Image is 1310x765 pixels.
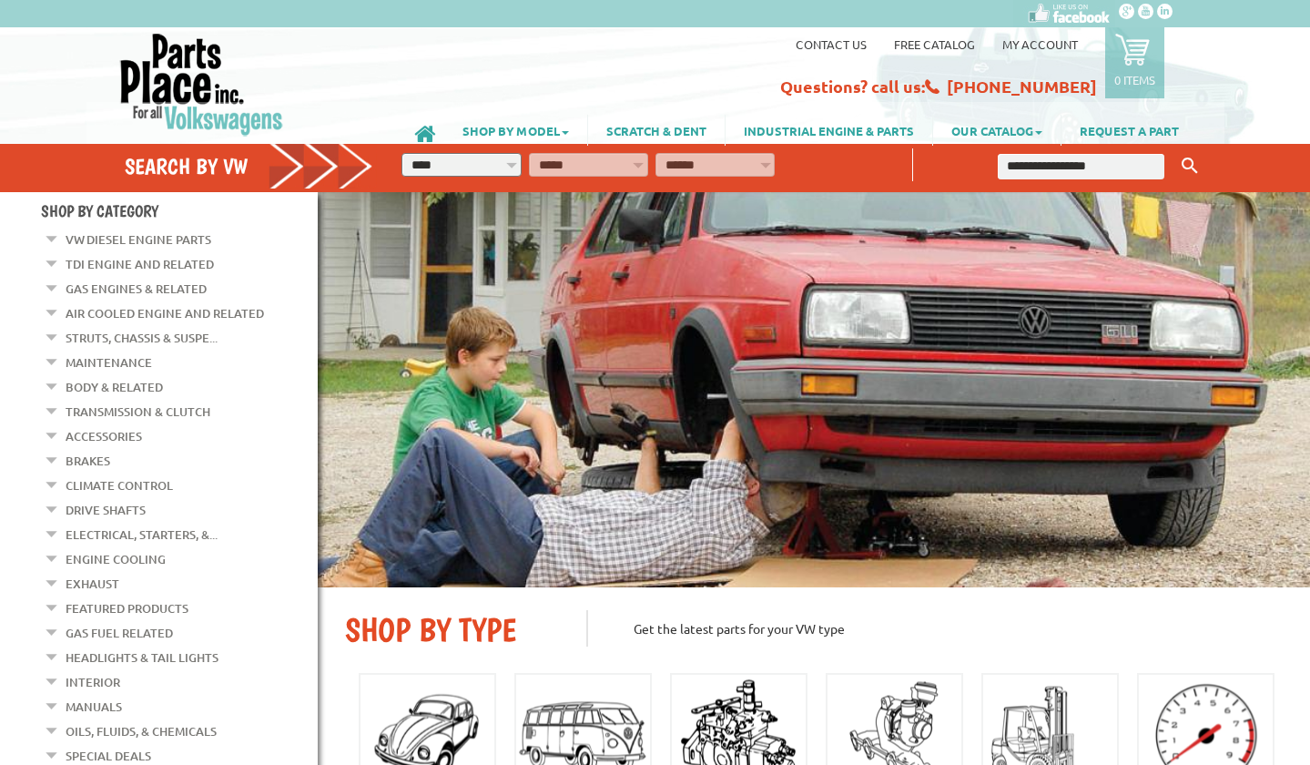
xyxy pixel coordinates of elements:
[66,547,166,571] a: Engine Cooling
[588,115,725,146] a: SCRATCH & DENT
[125,153,374,179] h4: Search by VW
[66,621,173,645] a: Gas Fuel Related
[66,523,218,546] a: Electrical, Starters, &...
[345,610,559,649] h2: SHOP BY TYPE
[1105,27,1164,98] a: 0 items
[118,32,285,137] img: Parts Place Inc!
[66,474,173,497] a: Climate Control
[66,326,218,350] a: Struts, Chassis & Suspe...
[66,719,217,743] a: Oils, Fluids, & Chemicals
[66,424,142,448] a: Accessories
[66,277,207,301] a: Gas Engines & Related
[66,351,152,374] a: Maintenance
[444,115,587,146] a: SHOP BY MODEL
[66,228,211,251] a: VW Diesel Engine Parts
[1176,151,1203,181] button: Keyword Search
[66,449,110,473] a: Brakes
[66,646,218,669] a: Headlights & Tail Lights
[41,201,318,220] h4: Shop By Category
[894,36,975,52] a: Free Catalog
[66,670,120,694] a: Interior
[66,572,119,596] a: Exhaust
[1114,72,1155,87] p: 0 items
[1002,36,1078,52] a: My Account
[66,252,214,276] a: TDI Engine and Related
[933,115,1061,146] a: OUR CATALOG
[66,597,188,620] a: Featured Products
[586,610,1283,647] p: Get the latest parts for your VW type
[66,400,210,423] a: Transmission & Clutch
[66,301,264,325] a: Air Cooled Engine and Related
[1061,115,1197,146] a: REQUEST A PART
[66,695,122,719] a: Manuals
[796,36,867,52] a: Contact us
[66,375,163,399] a: Body & Related
[726,115,932,146] a: INDUSTRIAL ENGINE & PARTS
[66,498,146,522] a: Drive Shafts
